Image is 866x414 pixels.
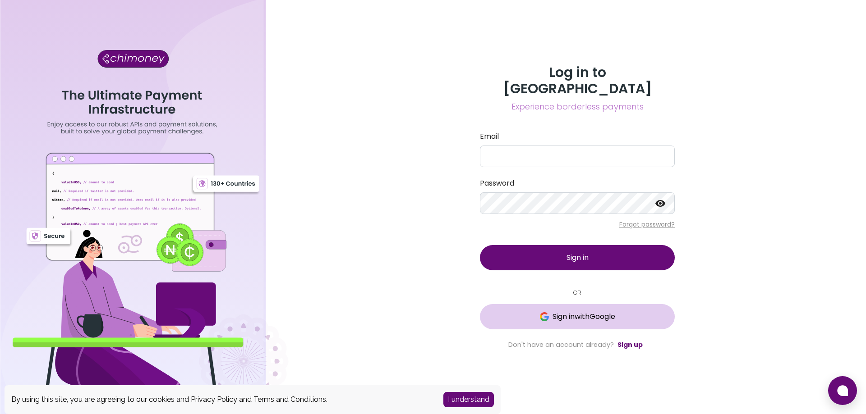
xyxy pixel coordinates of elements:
button: Open chat window [828,376,857,405]
span: Experience borderless payments [480,100,675,113]
p: Forgot password? [480,220,675,229]
label: Password [480,178,675,189]
button: Accept cookies [443,392,494,407]
a: Terms and Conditions [253,395,326,404]
a: Privacy Policy [191,395,237,404]
span: Don't have an account already? [508,340,614,349]
h3: Log in to [GEOGRAPHIC_DATA] [480,64,675,97]
div: By using this site, you are agreeing to our cookies and and . [11,394,430,405]
span: Sign in [567,252,589,263]
a: Sign up [617,340,643,349]
button: GoogleSign inwithGoogle [480,304,675,329]
small: OR [480,288,675,297]
label: Email [480,131,675,142]
span: Sign in with Google [553,311,615,322]
img: Google [540,312,549,321]
button: Sign in [480,245,675,270]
